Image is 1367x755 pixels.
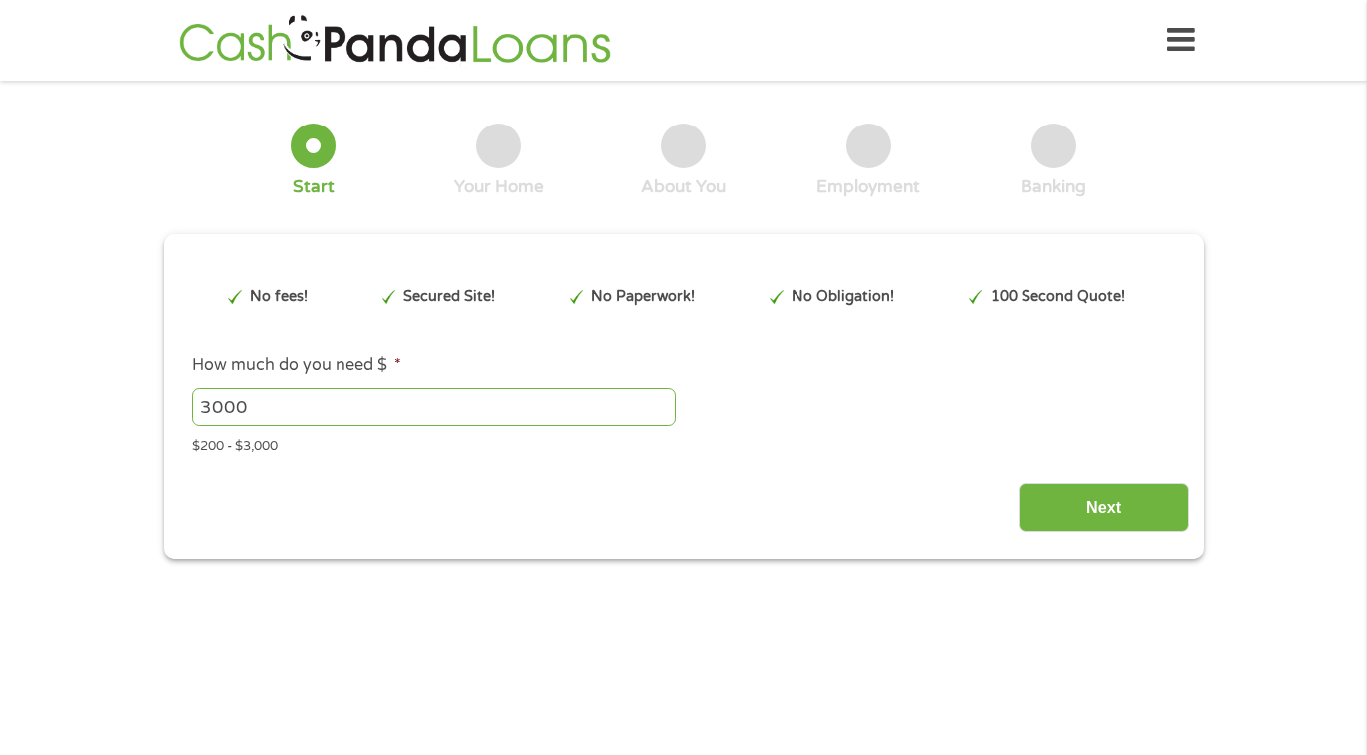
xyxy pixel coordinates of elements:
[1019,483,1189,532] input: Next
[454,176,544,198] div: Your Home
[192,355,401,376] label: How much do you need $
[816,176,920,198] div: Employment
[293,176,335,198] div: Start
[591,286,695,308] p: No Paperwork!
[641,176,726,198] div: About You
[991,286,1125,308] p: 100 Second Quote!
[173,12,617,69] img: GetLoanNow Logo
[1021,176,1086,198] div: Banking
[403,286,495,308] p: Secured Site!
[792,286,894,308] p: No Obligation!
[250,286,308,308] p: No fees!
[192,430,1174,457] div: $200 - $3,000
